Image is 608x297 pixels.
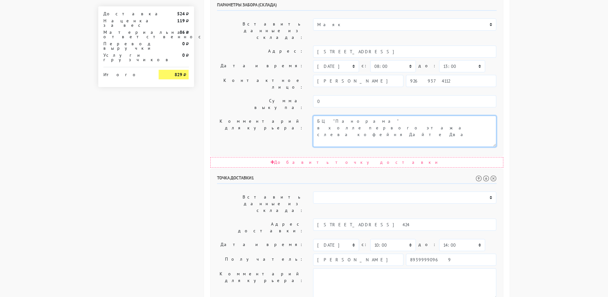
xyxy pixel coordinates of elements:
[313,116,496,147] textarea: Заход со стороны Верейская 29 стр 139
[99,53,154,62] div: Услуги грузчиков
[406,254,496,266] input: Телефон
[217,2,497,11] h6: Параметры забора (склада)
[182,52,185,58] strong: 0
[175,72,182,77] strong: 829
[212,192,309,216] label: Вставить данные из склада:
[212,46,309,58] label: Адрес:
[182,41,185,47] strong: 0
[212,219,309,236] label: Адрес доставки:
[103,70,149,77] div: Итого
[217,175,497,184] h6: Точка доставки
[210,157,503,168] div: Добавить точку доставки
[99,11,154,16] div: Доставка
[418,60,437,71] label: до:
[180,29,185,35] strong: 86
[212,18,309,43] label: Вставить данные из склада:
[251,175,254,181] span: 1
[313,254,403,266] input: Имя
[99,18,154,27] div: Наценка за вес
[406,75,496,87] input: Телефон
[212,60,309,72] label: Дата и время:
[212,75,309,93] label: Контактное лицо:
[99,30,154,39] div: Материальная ответственность
[99,41,154,50] div: Перевод выручки
[177,11,185,17] strong: 524
[418,239,437,250] label: до:
[212,95,309,113] label: Сумма выкупа:
[313,75,403,87] input: Имя
[212,239,309,251] label: Дата и время:
[212,254,309,266] label: Получатель:
[177,18,185,24] strong: 119
[362,60,368,71] label: c:
[362,239,368,250] label: c:
[212,116,309,147] label: Комментарий для курьера:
